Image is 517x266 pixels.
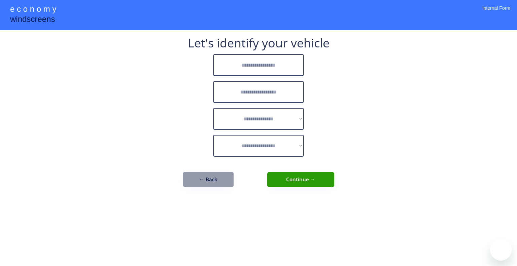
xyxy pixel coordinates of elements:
button: Continue → [267,172,334,187]
button: ← Back [183,172,234,187]
div: e c o n o m y [10,3,56,16]
div: Let's identify your vehicle [188,37,330,49]
div: windscreens [10,13,55,27]
iframe: Button to launch messaging window [490,239,512,261]
div: Internal Form [482,5,510,20]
